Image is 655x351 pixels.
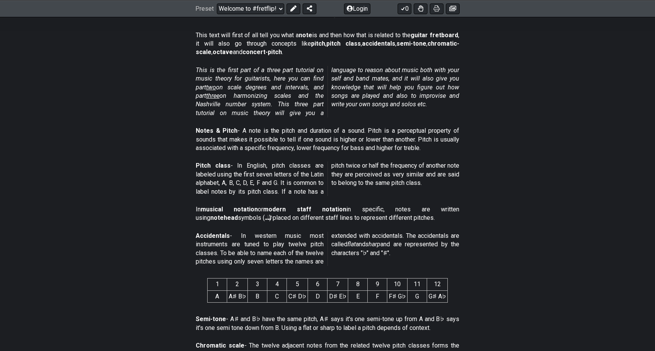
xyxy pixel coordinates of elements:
[387,278,408,290] th: 10
[227,278,248,290] th: 2
[213,48,233,56] strong: octave
[201,206,258,213] strong: musical notation
[196,31,459,57] p: This text will first of all tell you what a is and then how that is related to the , it will also...
[308,290,327,302] td: D
[196,342,244,349] strong: Chromatic scale
[326,40,361,47] strong: pitch class
[365,241,380,248] em: sharp
[327,278,348,290] th: 7
[398,3,411,14] button: 0
[303,3,316,14] button: Share Preset
[348,290,368,302] td: E
[196,161,459,196] p: - In English, pitch classes are labeled using the first seven letters of the Latin alphabet, A, B...
[195,5,214,12] span: Preset
[408,290,427,302] td: G
[267,290,287,302] td: C
[227,290,248,302] td: A♯ B♭
[196,205,459,222] p: In or in specific, notes are written using symbols (𝅝 𝅗𝅥 𝅘𝅥 𝅘𝅥𝅮) placed on different staff lines to r...
[299,31,312,39] strong: note
[267,278,287,290] th: 4
[408,278,427,290] th: 11
[368,278,387,290] th: 9
[446,3,460,14] button: Create image
[427,278,448,290] th: 12
[196,162,231,169] strong: Pitch class
[206,92,219,99] span: three
[308,278,327,290] th: 6
[414,3,427,14] button: Toggle Dexterity for all fretkits
[208,278,227,290] th: 1
[327,290,348,302] td: D♯ E♭
[206,84,216,91] span: two
[248,290,267,302] td: B
[362,40,395,47] strong: accidentals
[242,48,282,56] strong: concert-pitch
[196,315,226,323] strong: Semi-tone
[396,40,426,47] strong: semi-tone
[210,214,238,221] strong: notehead
[344,3,370,14] button: Login
[287,290,308,302] td: C♯ D♭
[263,206,346,213] strong: modern staff notation
[347,241,356,248] em: flat
[430,3,444,14] button: Print
[196,315,459,332] p: - A♯ and B♭ have the same pitch, A♯ says it's one semi-tone up from A and B♭ says it's one semi t...
[217,3,284,14] select: Preset
[248,278,267,290] th: 3
[208,290,227,302] td: A
[311,40,325,47] strong: pitch
[196,127,237,134] strong: Notes & Pitch
[411,31,458,39] strong: guitar fretboard
[427,290,448,302] td: G♯ A♭
[287,3,300,14] button: Edit Preset
[196,232,459,266] p: - In western music most instruments are tuned to play twelve pitch classes. To be able to name ea...
[387,290,408,302] td: F♯ G♭
[368,290,387,302] td: F
[196,232,230,239] strong: Accidentals
[196,127,459,152] p: - A note is the pitch and duration of a sound. Pitch is a perceptual property of sounds that make...
[196,66,459,117] em: This is the first part of a three part tutorial on music theory for guitarists, here you can find...
[348,278,368,290] th: 8
[287,278,308,290] th: 5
